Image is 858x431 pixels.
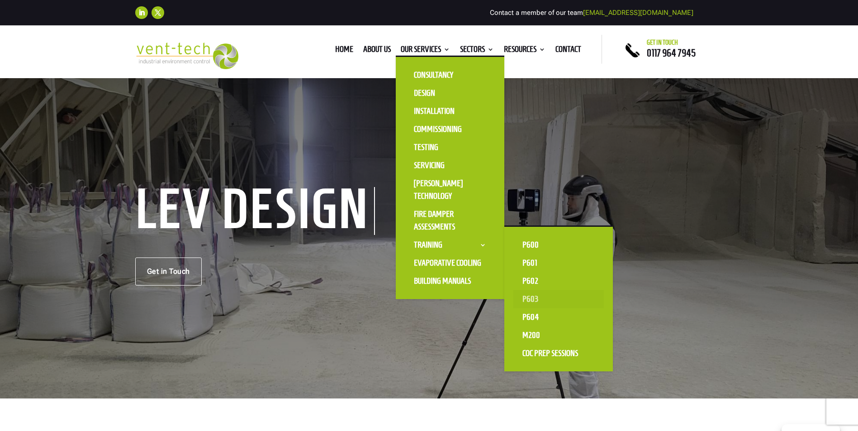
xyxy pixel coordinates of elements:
[513,272,604,290] a: P602
[405,254,495,272] a: Evaporative Cooling
[401,46,450,56] a: Our Services
[135,258,202,286] a: Get in Touch
[135,6,148,19] a: Follow on LinkedIn
[513,254,604,272] a: P601
[363,46,391,56] a: About us
[583,9,693,17] a: [EMAIL_ADDRESS][DOMAIN_NAME]
[405,120,495,138] a: Commissioning
[647,39,678,46] span: Get in touch
[405,84,495,102] a: Design
[335,46,353,56] a: Home
[152,6,164,19] a: Follow on X
[405,102,495,120] a: Installation
[405,205,495,236] a: Fire Damper Assessments
[647,47,696,58] a: 0117 964 7945
[460,46,494,56] a: Sectors
[405,236,495,254] a: Training
[513,236,604,254] a: P600
[405,138,495,156] a: Testing
[490,9,693,17] span: Contact a member of our team
[135,42,239,69] img: 2023-09-27T08_35_16.549ZVENT-TECH---Clear-background
[513,308,604,326] a: P604
[135,187,375,235] h1: LEV Design
[405,174,495,205] a: [PERSON_NAME] Technology
[405,66,495,84] a: Consultancy
[513,344,604,362] a: CoC Prep Sessions
[555,46,581,56] a: Contact
[504,46,545,56] a: Resources
[513,326,604,344] a: M200
[405,156,495,174] a: Servicing
[513,290,604,308] a: P603
[405,272,495,290] a: Building Manuals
